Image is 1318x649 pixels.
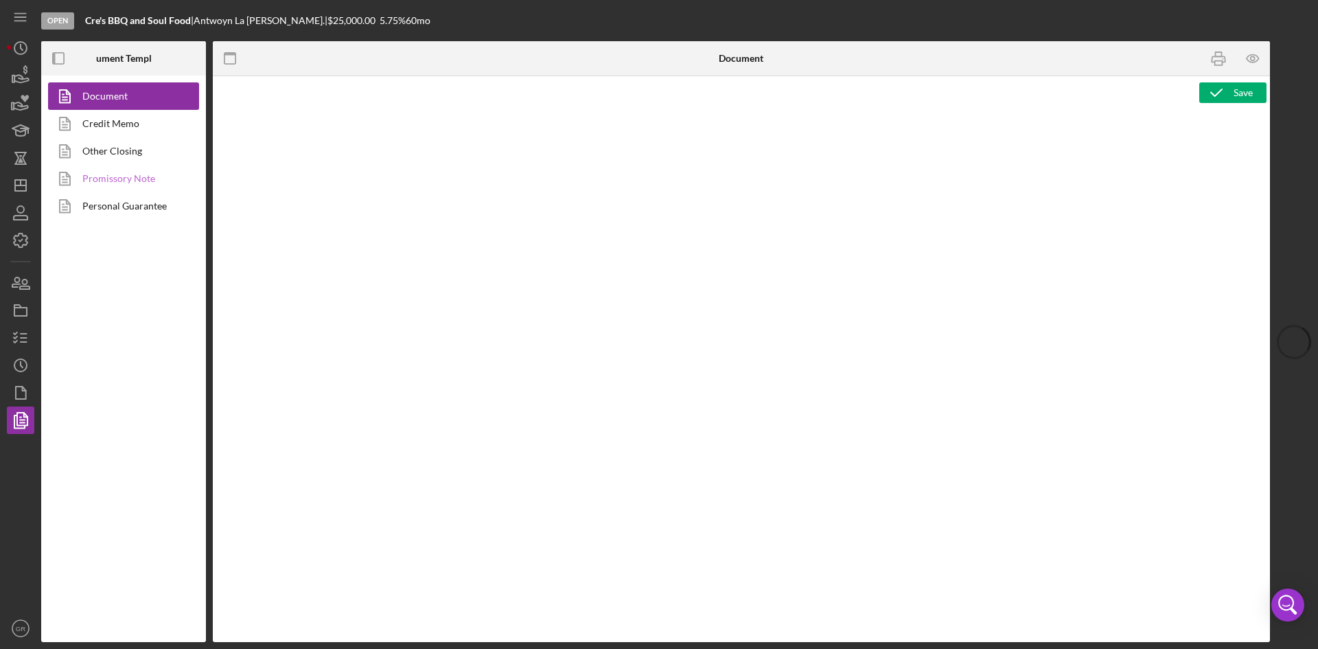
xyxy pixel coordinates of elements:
[1199,82,1267,103] button: Save
[406,15,430,26] div: 60 mo
[85,14,191,26] b: Cre's BBQ and Soul Food
[1271,589,1304,622] div: Open Intercom Messenger
[1234,82,1253,103] div: Save
[41,12,74,30] div: Open
[48,137,192,165] a: Other Closing
[719,53,763,64] b: Document
[380,15,406,26] div: 5.75 %
[48,192,192,220] a: Personal Guarantee
[85,15,194,26] div: |
[48,165,192,192] a: Promissory Note
[7,615,34,642] button: GR
[48,82,192,110] a: Document
[48,110,192,137] a: Credit Memo
[327,15,380,26] div: $25,000.00
[194,15,327,26] div: Antwoyn La [PERSON_NAME]. |
[16,625,25,633] text: GR
[79,53,169,64] b: Document Templates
